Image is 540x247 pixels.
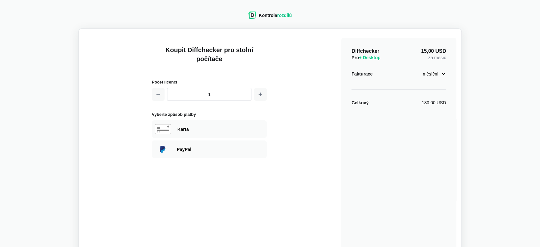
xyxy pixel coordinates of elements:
font: za měsíc [428,55,446,60]
div: Platba kartou [152,120,267,138]
font: Koupit Diffchecker pro stolní počítače [166,46,253,62]
font: Počet licencí [152,80,177,84]
font: PayPal [177,147,191,152]
div: Platba kartou [177,126,264,132]
font: Pro [351,55,359,60]
font: 15,00 USD [421,48,446,54]
font: Celkový [351,100,369,105]
font: rozdílů [277,13,292,18]
div: Platba přes PayPal [177,146,264,153]
font: Fakturace [351,71,373,76]
img: Logo Diffcheckeru [248,12,256,19]
input: 1 [167,88,251,101]
font: Kontrola [259,13,277,18]
font: Diffchecker [351,48,379,54]
div: Platba přes PayPal [152,140,267,158]
a: Logo DiffcheckeruKontrolarozdílů [248,15,292,20]
font: Vyberte způsob platby [152,112,196,117]
font: + Desktop [359,55,380,60]
font: 180,00 USD [422,100,446,105]
font: Karta [177,127,189,132]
